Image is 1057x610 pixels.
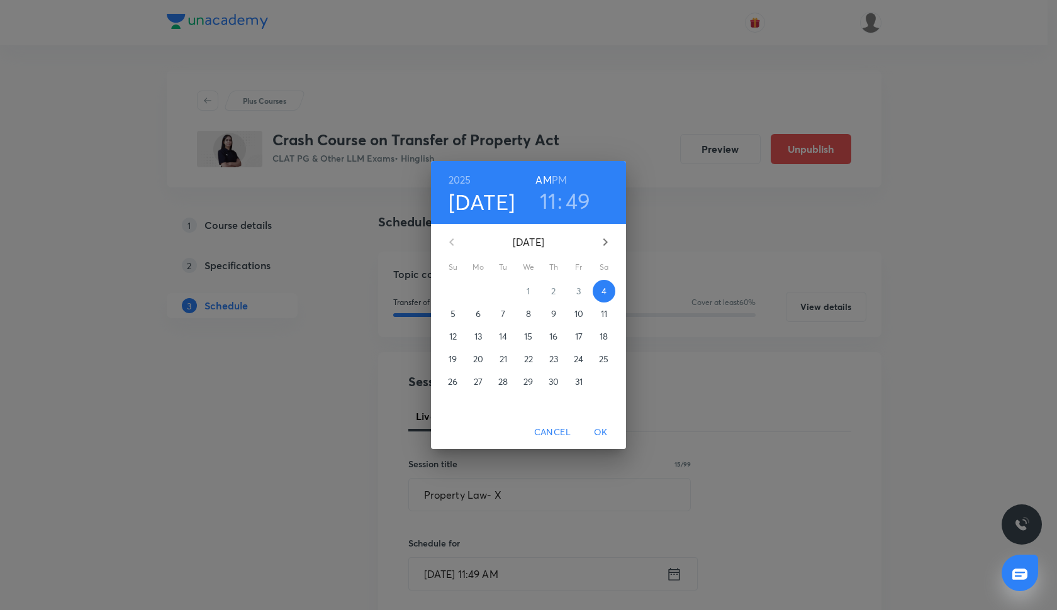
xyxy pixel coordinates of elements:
[599,353,608,365] p: 25
[467,261,489,274] span: Mo
[492,370,515,393] button: 28
[524,353,533,365] p: 22
[542,261,565,274] span: Th
[566,187,591,214] button: 49
[535,171,551,189] button: AM
[501,308,505,320] p: 7
[552,171,567,189] button: PM
[601,285,607,297] p: 4
[442,370,464,393] button: 26
[467,325,489,348] button: 13
[448,375,457,388] p: 26
[540,187,557,214] button: 11
[450,308,456,320] p: 5
[467,370,489,393] button: 27
[442,302,464,325] button: 5
[517,261,540,274] span: We
[593,325,615,348] button: 18
[568,261,590,274] span: Fr
[492,325,515,348] button: 14
[526,308,531,320] p: 8
[492,348,515,370] button: 21
[498,375,508,388] p: 28
[517,370,540,393] button: 29
[499,330,507,343] p: 14
[574,353,583,365] p: 24
[467,302,489,325] button: 6
[474,375,483,388] p: 27
[442,325,464,348] button: 12
[593,302,615,325] button: 11
[442,261,464,274] span: Su
[549,375,559,388] p: 30
[593,348,615,370] button: 25
[524,330,532,343] p: 15
[523,375,533,388] p: 29
[542,325,565,348] button: 16
[449,353,457,365] p: 19
[517,302,540,325] button: 8
[575,330,583,343] p: 17
[542,348,565,370] button: 23
[581,421,621,444] button: OK
[534,424,571,440] span: Cancel
[568,348,590,370] button: 24
[557,187,562,214] h3: :
[492,261,515,274] span: Tu
[586,424,616,440] span: OK
[574,308,583,320] p: 10
[449,171,471,189] button: 2025
[492,302,515,325] button: 7
[551,308,556,320] p: 9
[473,353,483,365] p: 20
[467,348,489,370] button: 20
[517,348,540,370] button: 22
[449,330,457,343] p: 12
[568,325,590,348] button: 17
[476,308,481,320] p: 6
[600,330,608,343] p: 18
[442,348,464,370] button: 19
[474,330,482,343] p: 13
[575,375,583,388] p: 31
[601,308,607,320] p: 11
[568,370,590,393] button: 31
[593,261,615,274] span: Sa
[568,302,590,325] button: 10
[542,302,565,325] button: 9
[549,353,558,365] p: 23
[593,280,615,302] button: 4
[467,235,590,250] p: [DATE]
[517,325,540,348] button: 15
[549,330,557,343] p: 16
[529,421,576,444] button: Cancel
[449,189,515,215] button: [DATE]
[500,353,507,365] p: 21
[542,370,565,393] button: 30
